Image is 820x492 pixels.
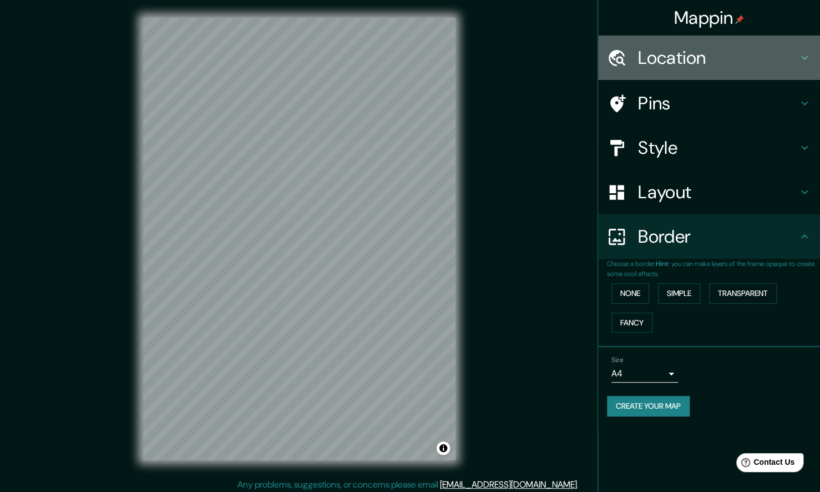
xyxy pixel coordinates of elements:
[638,225,798,248] h4: Border
[580,478,583,491] div: .
[735,15,744,24] img: pin-icon.png
[598,170,820,214] div: Layout
[721,449,808,480] iframe: Help widget launcher
[607,396,690,416] button: Create your map
[440,479,577,490] a: [EMAIL_ADDRESS][DOMAIN_NAME]
[607,259,820,279] p: Choose a border. : you can make layers of the frame opaque to create some cool effects.
[143,18,455,460] canvas: Map
[611,355,623,365] label: Size
[674,7,745,29] h4: Mappin
[437,441,450,455] button: Toggle attribution
[598,214,820,259] div: Border
[611,313,652,333] button: Fancy
[658,283,700,304] button: Simple
[598,125,820,170] div: Style
[598,36,820,80] div: Location
[638,47,798,69] h4: Location
[579,478,580,491] div: .
[638,92,798,114] h4: Pins
[598,81,820,125] div: Pins
[656,259,669,268] b: Hint
[638,137,798,159] h4: Style
[237,478,579,491] p: Any problems, suggestions, or concerns please email .
[611,365,678,383] div: A4
[638,181,798,203] h4: Layout
[709,283,777,304] button: Transparent
[611,283,649,304] button: None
